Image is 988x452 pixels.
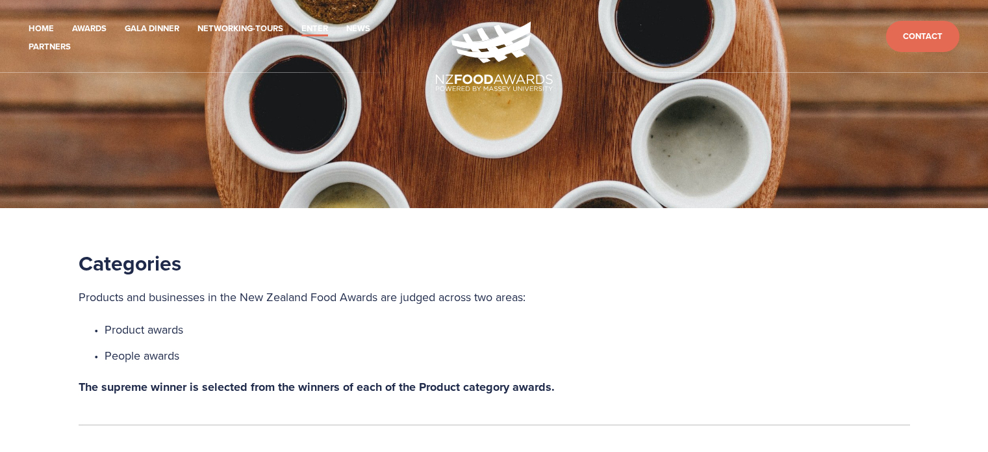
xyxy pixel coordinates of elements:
[105,319,910,340] p: Product awards
[105,345,910,366] p: People awards
[72,21,107,36] a: Awards
[79,248,181,278] strong: Categories
[301,21,328,36] a: Enter
[79,379,555,395] strong: The supreme winner is selected from the winners of each of the Product category awards.
[886,21,959,53] a: Contact
[29,21,54,36] a: Home
[197,21,283,36] a: Networking-Tours
[29,40,71,55] a: Partners
[346,21,370,36] a: News
[79,287,910,308] p: Products and businesses in the New Zealand Food Awards are judged across two areas:
[125,21,179,36] a: Gala Dinner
